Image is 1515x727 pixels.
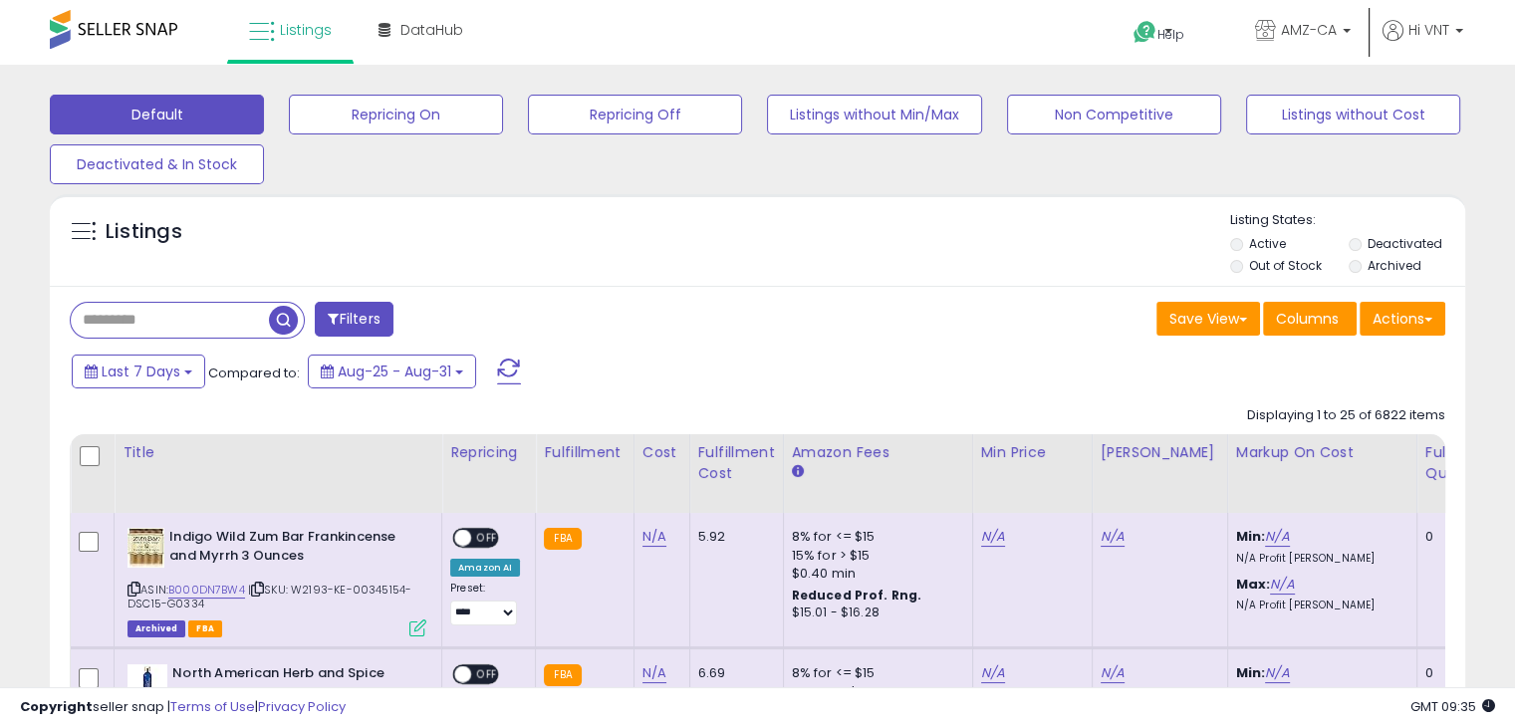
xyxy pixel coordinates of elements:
button: Repricing On [289,95,503,134]
span: Hi VNT [1408,20,1449,40]
p: N/A Profit [PERSON_NAME] [1236,552,1401,566]
label: Active [1249,235,1286,252]
a: N/A [1265,527,1289,547]
span: OFF [471,666,503,683]
span: Aug-25 - Aug-31 [338,362,451,381]
div: ASIN: [127,528,426,634]
span: Listings [280,20,332,40]
div: 0 [1425,528,1487,546]
b: Min: [1236,663,1266,682]
h5: Listings [106,218,182,246]
p: Listing States: [1230,211,1465,230]
button: Non Competitive [1007,95,1221,134]
button: Default [50,95,264,134]
a: N/A [1101,527,1125,547]
div: Title [123,442,433,463]
a: Privacy Policy [258,697,346,716]
div: Cost [642,442,681,463]
div: Amazon AI [450,559,520,577]
div: Fulfillable Quantity [1425,442,1494,484]
div: Displaying 1 to 25 of 6822 items [1247,406,1445,425]
div: Markup on Cost [1236,442,1408,463]
a: N/A [981,663,1005,683]
div: 8% for <= $15 [792,528,957,546]
i: Get Help [1133,20,1157,45]
strong: Copyright [20,697,93,716]
span: Columns [1276,309,1339,329]
div: 8% for <= $15 [792,664,957,682]
button: Listings without Min/Max [767,95,981,134]
label: Archived [1367,257,1420,274]
a: N/A [1101,663,1125,683]
div: seller snap | | [20,698,346,717]
div: 15% for > $15 [792,547,957,565]
div: 15% for > $15 [792,683,957,701]
div: [PERSON_NAME] [1101,442,1219,463]
p: N/A Profit [PERSON_NAME] [1236,599,1401,612]
span: | SKU: W2193-KE-00345154-DSC15-G0334 [127,582,411,611]
a: Terms of Use [170,697,255,716]
div: 0 [1425,664,1487,682]
b: Reduced Prof. Rng. [792,587,922,604]
a: N/A [642,663,666,683]
span: Last 7 Days [102,362,180,381]
label: Deactivated [1367,235,1441,252]
b: Min: [1236,527,1266,546]
small: Amazon Fees. [792,463,804,481]
span: Listings that have been deleted from Seller Central [127,620,185,637]
label: Out of Stock [1249,257,1322,274]
div: $15.01 - $16.28 [792,605,957,621]
div: Amazon Fees [792,442,964,463]
div: Repricing [450,442,527,463]
span: DataHub [400,20,463,40]
button: Save View [1156,302,1260,336]
b: Indigo Wild Zum Bar Frankincense and Myrrh 3 Ounces [169,528,411,570]
th: The percentage added to the cost of goods (COGS) that forms the calculator for Min & Max prices. [1227,434,1416,513]
div: 6.69 [698,664,768,682]
button: Actions [1360,302,1445,336]
b: North American Herb and Spice Scalpclenz Shampoo, 8 Ounce [172,664,414,706]
span: Compared to: [208,363,300,382]
div: Min Price [981,442,1084,463]
div: Fulfillment [544,442,625,463]
span: OFF [471,530,503,547]
button: Listings without Cost [1246,95,1460,134]
a: N/A [981,527,1005,547]
a: N/A [1270,575,1294,595]
span: FBA [188,620,222,637]
img: 31U2QZG5WoL._SL40_.jpg [127,664,167,704]
div: Fulfillment Cost [698,442,775,484]
button: Aug-25 - Aug-31 [308,355,476,388]
a: Hi VNT [1383,20,1463,65]
button: Columns [1263,302,1357,336]
button: Deactivated & In Stock [50,144,264,184]
a: N/A [642,527,666,547]
button: Last 7 Days [72,355,205,388]
button: Filters [315,302,392,337]
span: 2025-09-8 09:35 GMT [1410,697,1495,716]
img: 51n483coztS._SL40_.jpg [127,528,164,568]
button: Repricing Off [528,95,742,134]
a: B000DN7BW4 [168,582,245,599]
a: Help [1118,5,1223,65]
a: N/A [1265,663,1289,683]
b: Max: [1236,575,1271,594]
span: Help [1157,26,1184,43]
small: FBA [544,528,581,550]
span: AMZ-CA [1281,20,1337,40]
div: 5.92 [698,528,768,546]
div: Preset: [450,582,520,626]
div: $0.40 min [792,565,957,583]
small: FBA [544,664,581,686]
